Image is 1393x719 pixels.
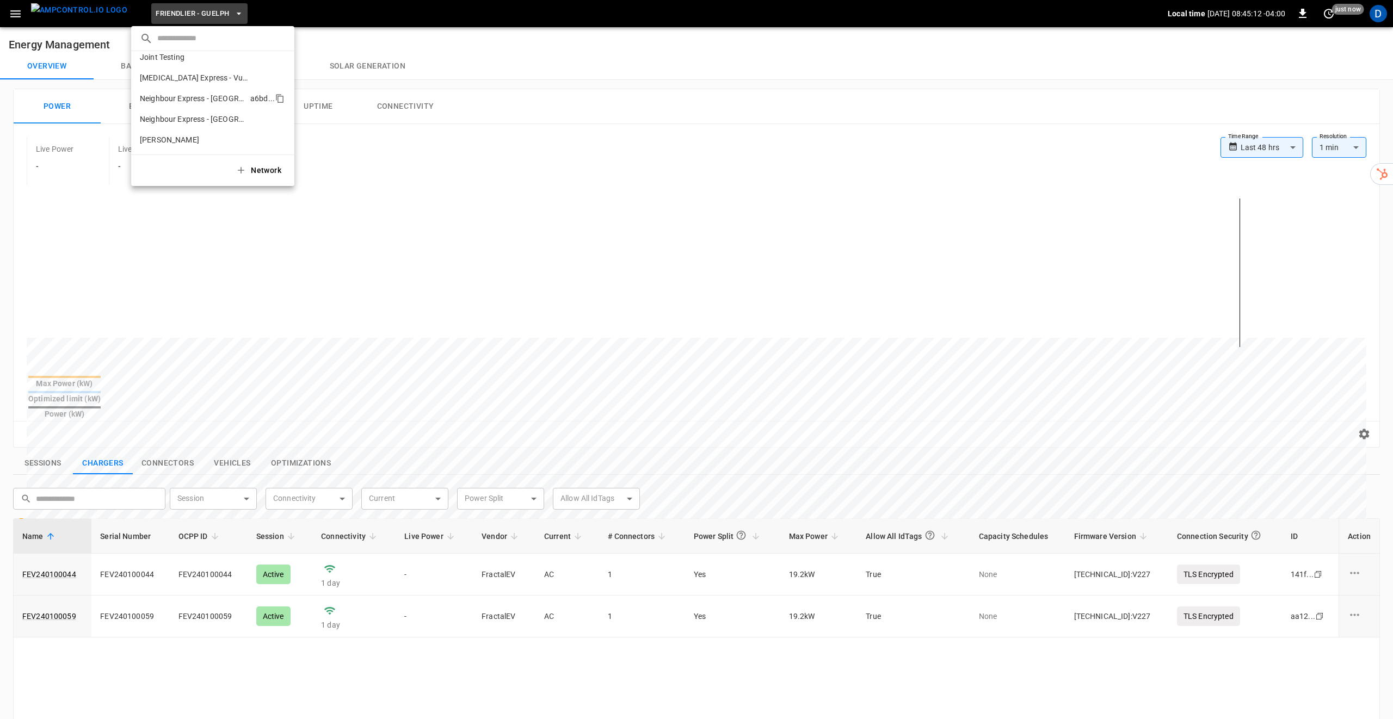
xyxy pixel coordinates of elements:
[274,92,286,105] div: copy
[140,114,248,125] p: Neighbour Express - [GEOGRAPHIC_DATA]
[140,93,246,104] p: Neighbour Express - [GEOGRAPHIC_DATA]
[229,159,290,182] button: Network
[140,72,248,83] p: [MEDICAL_DATA] Express - Vulcan Way Richmond
[140,52,246,63] p: Joint Testing
[140,134,246,145] p: [PERSON_NAME]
